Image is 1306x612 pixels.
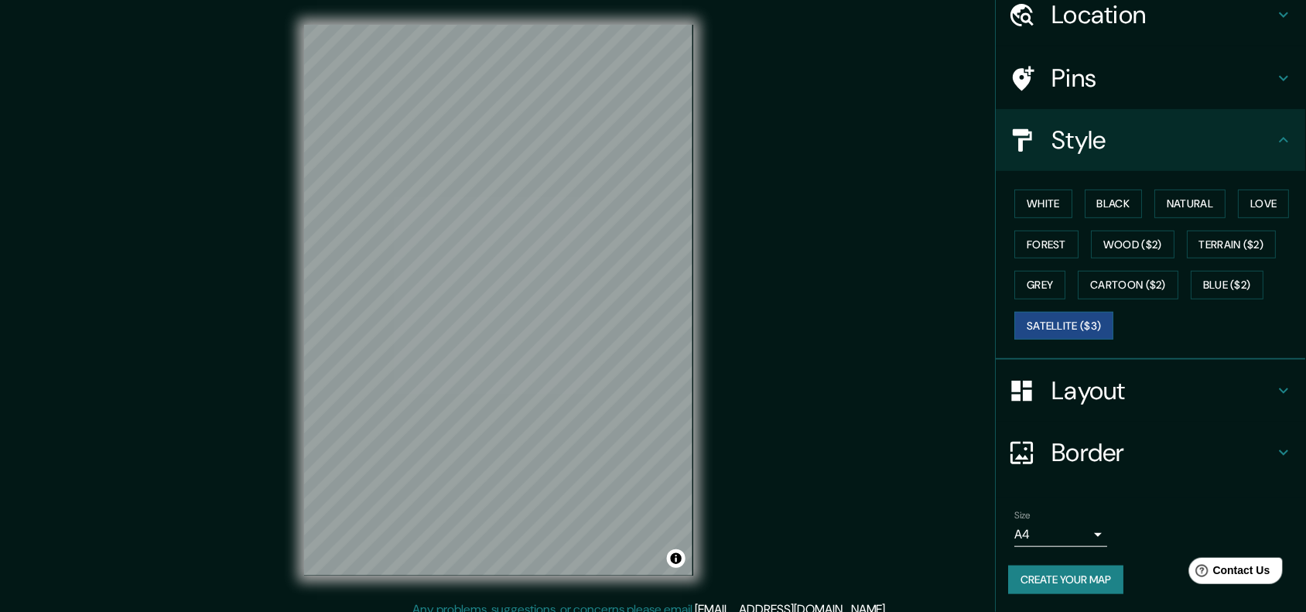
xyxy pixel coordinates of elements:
div: Style [997,109,1306,171]
button: Black [1085,190,1144,218]
button: White [1015,190,1073,218]
div: A4 [1015,522,1108,547]
label: Size [1015,509,1031,522]
button: Blue ($2) [1191,271,1264,299]
button: Create your map [1009,566,1124,594]
h4: Style [1052,125,1275,156]
button: Grey [1015,271,1066,299]
h4: Border [1052,437,1275,468]
button: Forest [1015,231,1079,259]
button: Toggle attribution [667,549,685,568]
iframe: Help widget launcher [1168,552,1289,595]
button: Love [1239,190,1290,218]
div: Border [997,422,1306,484]
button: Wood ($2) [1092,231,1175,259]
button: Natural [1155,190,1226,218]
div: Layout [997,360,1306,422]
canvas: Map [304,25,693,576]
div: Pins [997,47,1306,109]
button: Cartoon ($2) [1079,271,1179,299]
button: Terrain ($2) [1188,231,1277,259]
h4: Layout [1052,375,1275,406]
button: Satellite ($3) [1015,312,1114,340]
h4: Pins [1052,63,1275,94]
